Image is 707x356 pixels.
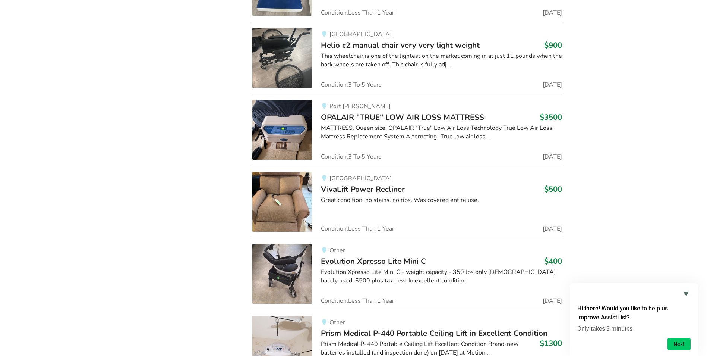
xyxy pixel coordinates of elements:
[321,10,394,16] span: Condition: Less Than 1 Year
[252,166,562,238] a: transfer aids-vivalift power recliner [GEOGRAPHIC_DATA]VivaLift Power Recliner$500Great condition...
[543,154,562,160] span: [DATE]
[329,318,345,327] span: Other
[543,298,562,304] span: [DATE]
[329,246,345,254] span: Other
[577,304,691,322] h2: Hi there! Would you like to help us improve AssistList?
[543,10,562,16] span: [DATE]
[321,52,562,69] div: This wheelchair is one of the lightest on the market coming in at just 11 pounds when the back wh...
[321,124,562,141] div: MATTRESS. Queen size. OPALAIR "True" Low Air Loss Technology True Low Air Loss Mattress Replaceme...
[544,256,562,266] h3: $400
[252,100,312,160] img: bedroom equipment-opalair "true" low air loss mattress
[329,174,392,182] span: [GEOGRAPHIC_DATA]
[329,102,391,110] span: Port [PERSON_NAME]
[667,338,691,350] button: Next question
[321,184,405,194] span: VivaLift Power Recliner
[544,40,562,50] h3: $900
[252,244,312,304] img: mobility-evolution xpresso lite mini c
[321,82,382,88] span: Condition: 3 To 5 Years
[321,154,382,160] span: Condition: 3 To 5 Years
[544,184,562,194] h3: $500
[321,328,547,338] span: Prism Medical P-440 Portable Ceiling Lift in Excellent Condition
[252,172,312,232] img: transfer aids-vivalift power recliner
[321,226,394,232] span: Condition: Less Than 1 Year
[252,28,312,88] img: mobility-helio c2 manual chair very very light weight
[543,226,562,232] span: [DATE]
[540,112,562,122] h3: $3500
[252,238,562,310] a: mobility-evolution xpresso lite mini cOtherEvolution Xpresso Lite Mini C$400Evolution Xpresso Lit...
[321,196,562,204] div: Great condition, no stains, no rips. Was covered entire use.
[252,94,562,166] a: bedroom equipment-opalair "true" low air loss mattress Port [PERSON_NAME]OPALAIR "TRUE" LOW AIR L...
[543,82,562,88] span: [DATE]
[321,256,426,266] span: Evolution Xpresso Lite Mini C
[577,325,691,332] p: Only takes 3 minutes
[252,22,562,94] a: mobility-helio c2 manual chair very very light weight [GEOGRAPHIC_DATA]Helio c2 manual chair very...
[321,40,480,50] span: Helio c2 manual chair very very light weight
[321,112,484,122] span: OPALAIR "TRUE" LOW AIR LOSS MATTRESS
[540,338,562,348] h3: $1300
[321,268,562,285] div: Evolution Xpresso Lite Mini C - weight capacity - 350 lbs only [DEMOGRAPHIC_DATA] barely used. $5...
[329,30,392,38] span: [GEOGRAPHIC_DATA]
[577,289,691,350] div: Hi there! Would you like to help us improve AssistList?
[682,289,691,298] button: Hide survey
[321,298,394,304] span: Condition: Less Than 1 Year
